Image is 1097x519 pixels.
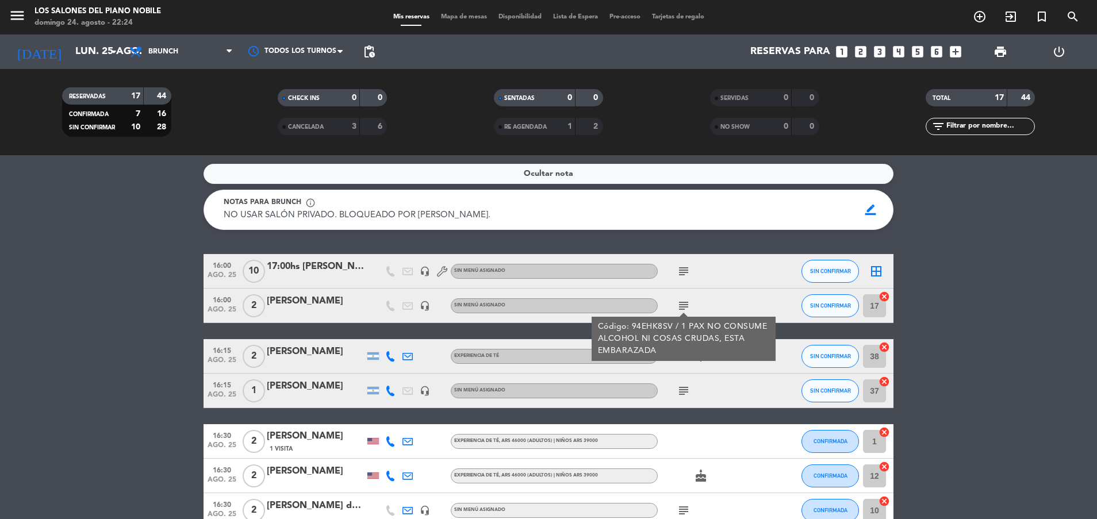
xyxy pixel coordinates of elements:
[598,321,770,357] div: Código: 94EHK8SV / 1 PAX NO CONSUME ALCOHOL NI COSAS CRUDAS, ESTA EMBARAZADA
[288,95,320,101] span: CHECK INS
[646,14,710,20] span: Tarjetas de regalo
[435,14,493,20] span: Mapa de mesas
[524,167,573,180] span: Ocultar nota
[784,94,788,102] strong: 0
[879,291,890,302] i: cancel
[784,122,788,130] strong: 0
[801,260,859,283] button: SIN CONFIRMAR
[995,94,1004,102] strong: 17
[267,344,365,359] div: [PERSON_NAME]
[148,48,178,56] span: Brunch
[208,497,236,510] span: 16:30
[107,45,121,59] i: arrow_drop_down
[208,356,236,370] span: ago. 25
[720,124,750,130] span: NO SHOW
[929,44,944,59] i: looks_6
[499,473,598,478] span: , ARS 46000 (Adultos) | Niños ARS 39000
[720,95,749,101] span: SERVIDAS
[879,341,890,353] i: cancel
[362,45,376,59] span: pending_actions
[810,302,851,309] span: SIN CONFIRMAR
[136,110,140,118] strong: 7
[810,122,816,130] strong: 0
[1052,45,1066,59] i: power_settings_new
[931,120,945,133] i: filter_list
[69,94,106,99] span: RESERVADAS
[677,503,691,517] i: subject
[208,476,236,489] span: ago. 25
[872,44,887,59] i: looks_3
[208,343,236,356] span: 16:15
[243,430,265,453] span: 2
[1066,10,1080,24] i: search
[860,199,882,221] span: border_color
[499,439,598,443] span: , ARS 46000 (Adultos) | Niños ARS 39000
[69,125,115,130] span: SIN CONFIRMAR
[454,508,505,512] span: Sin menú asignado
[224,211,490,220] span: NO USAR SALÓN PRIVADO. BLOQUEADO POR [PERSON_NAME].
[267,294,365,309] div: [PERSON_NAME]
[1030,34,1088,69] div: LOG OUT
[9,39,70,64] i: [DATE]
[869,264,883,278] i: border_all
[694,469,708,483] i: cake
[34,17,161,29] div: domingo 24. agosto - 22:24
[208,441,236,455] span: ago. 25
[454,353,499,358] span: EXPERIENCIA DE TÉ
[131,92,140,100] strong: 17
[1004,10,1018,24] i: exit_to_app
[853,44,868,59] i: looks_two
[547,14,604,20] span: Lista de Espera
[224,197,301,209] span: Notas para brunch
[288,124,324,130] span: CANCELADA
[9,7,26,24] i: menu
[973,10,987,24] i: add_circle_outline
[567,122,572,130] strong: 1
[69,112,109,117] span: CONFIRMADA
[34,6,161,17] div: Los Salones del Piano Nobile
[801,294,859,317] button: SIN CONFIRMAR
[388,14,435,20] span: Mis reservas
[454,303,505,307] span: Sin menú asignado
[157,123,168,131] strong: 28
[454,268,505,273] span: Sin menú asignado
[948,44,963,59] i: add_box
[378,122,385,130] strong: 6
[208,378,236,391] span: 16:15
[810,353,851,359] span: SIN CONFIRMAR
[834,44,849,59] i: looks_one
[208,258,236,271] span: 16:00
[208,271,236,285] span: ago. 25
[593,122,600,130] strong: 2
[243,379,265,402] span: 1
[750,46,830,57] span: Reservas para
[208,391,236,404] span: ago. 25
[814,507,847,513] span: CONFIRMADA
[378,94,385,102] strong: 0
[267,498,365,513] div: [PERSON_NAME] de las [PERSON_NAME]
[352,122,356,130] strong: 3
[567,94,572,102] strong: 0
[810,94,816,102] strong: 0
[801,430,859,453] button: CONFIRMADA
[208,463,236,476] span: 16:30
[267,259,365,274] div: 17:00hs [PERSON_NAME]
[504,95,535,101] span: SENTADAS
[814,472,847,479] span: CONFIRMADA
[994,45,1007,59] span: print
[801,464,859,487] button: CONFIRMADA
[814,438,847,444] span: CONFIRMADA
[604,14,646,20] span: Pre-acceso
[243,464,265,487] span: 2
[677,299,691,313] i: subject
[420,301,430,311] i: headset_mic
[801,345,859,368] button: SIN CONFIRMAR
[420,386,430,396] i: headset_mic
[420,266,430,276] i: headset_mic
[267,379,365,394] div: [PERSON_NAME]
[593,94,600,102] strong: 0
[801,379,859,402] button: SIN CONFIRMAR
[879,426,890,438] i: cancel
[243,260,265,283] span: 10
[879,461,890,472] i: cancel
